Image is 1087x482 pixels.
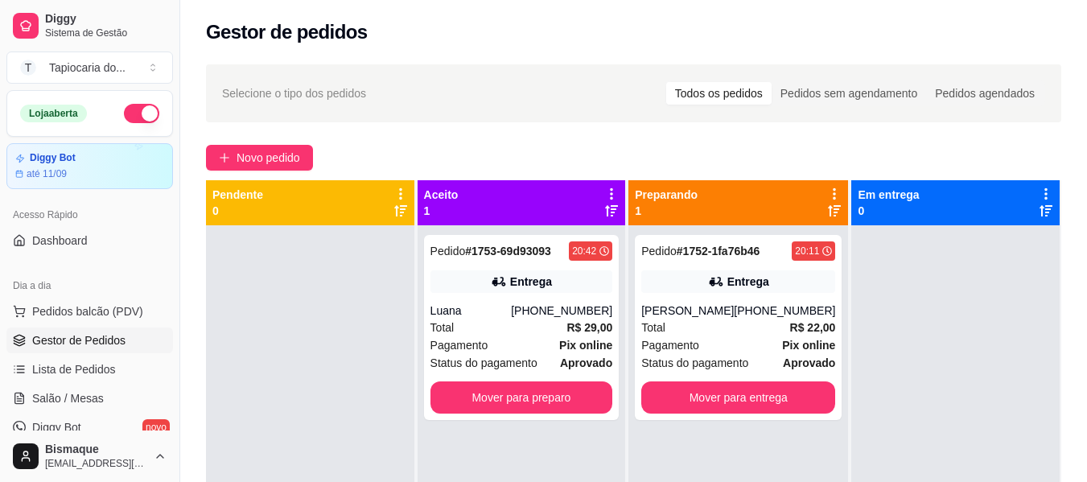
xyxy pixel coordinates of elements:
span: Novo pedido [237,149,300,167]
span: Pedidos balcão (PDV) [32,303,143,319]
div: 20:11 [795,245,819,257]
div: Pedidos sem agendamento [772,82,926,105]
a: Diggy Botaté 11/09 [6,143,173,189]
span: Diggy [45,12,167,27]
div: Todos os pedidos [666,82,772,105]
span: Status do pagamento [430,354,537,372]
a: Dashboard [6,228,173,253]
a: Diggy Botnovo [6,414,173,440]
a: Lista de Pedidos [6,356,173,382]
strong: Pix online [559,339,612,352]
p: Aceito [424,187,459,203]
div: Tapiocaria do ... [49,60,126,76]
div: Acesso Rápido [6,202,173,228]
span: Pagamento [641,336,699,354]
span: Pedido [430,245,466,257]
strong: Pix online [782,339,835,352]
div: [PHONE_NUMBER] [734,303,835,319]
p: Preparando [635,187,698,203]
a: Gestor de Pedidos [6,328,173,353]
span: Lista de Pedidos [32,361,116,377]
strong: # 1752-1fa76b46 [677,245,760,257]
div: [PHONE_NUMBER] [511,303,612,319]
button: Mover para preparo [430,381,613,414]
div: [PERSON_NAME] [641,303,734,319]
div: Dia a dia [6,273,173,299]
span: Dashboard [32,233,88,249]
span: plus [219,152,230,163]
button: Mover para entrega [641,381,835,414]
span: Status do pagamento [641,354,748,372]
span: Selecione o tipo dos pedidos [222,84,366,102]
p: 0 [212,203,263,219]
span: Salão / Mesas [32,390,104,406]
p: Pendente [212,187,263,203]
span: Total [641,319,665,336]
div: Pedidos agendados [926,82,1044,105]
a: Salão / Mesas [6,385,173,411]
strong: R$ 29,00 [566,321,612,334]
div: Loja aberta [20,105,87,122]
span: [EMAIL_ADDRESS][DOMAIN_NAME] [45,457,147,470]
strong: aprovado [560,356,612,369]
span: Diggy Bot [32,419,81,435]
button: Alterar Status [124,104,159,123]
article: até 11/09 [27,167,67,180]
div: Entrega [727,274,769,290]
span: Sistema de Gestão [45,27,167,39]
h2: Gestor de pedidos [206,19,368,45]
div: Luana [430,303,512,319]
div: Entrega [510,274,552,290]
button: Pedidos balcão (PDV) [6,299,173,324]
strong: # 1753-69d93093 [465,245,551,257]
a: DiggySistema de Gestão [6,6,173,45]
span: Bismaque [45,443,147,457]
button: Select a team [6,51,173,84]
span: T [20,60,36,76]
p: 1 [635,203,698,219]
p: 1 [424,203,459,219]
div: 20:42 [572,245,596,257]
strong: R$ 22,00 [790,321,836,334]
span: Total [430,319,455,336]
p: Em entrega [858,187,919,203]
article: Diggy Bot [30,152,76,164]
span: Pagamento [430,336,488,354]
button: Bismaque[EMAIL_ADDRESS][DOMAIN_NAME] [6,437,173,476]
span: Gestor de Pedidos [32,332,126,348]
button: Novo pedido [206,145,313,171]
span: Pedido [641,245,677,257]
strong: aprovado [783,356,835,369]
p: 0 [858,203,919,219]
